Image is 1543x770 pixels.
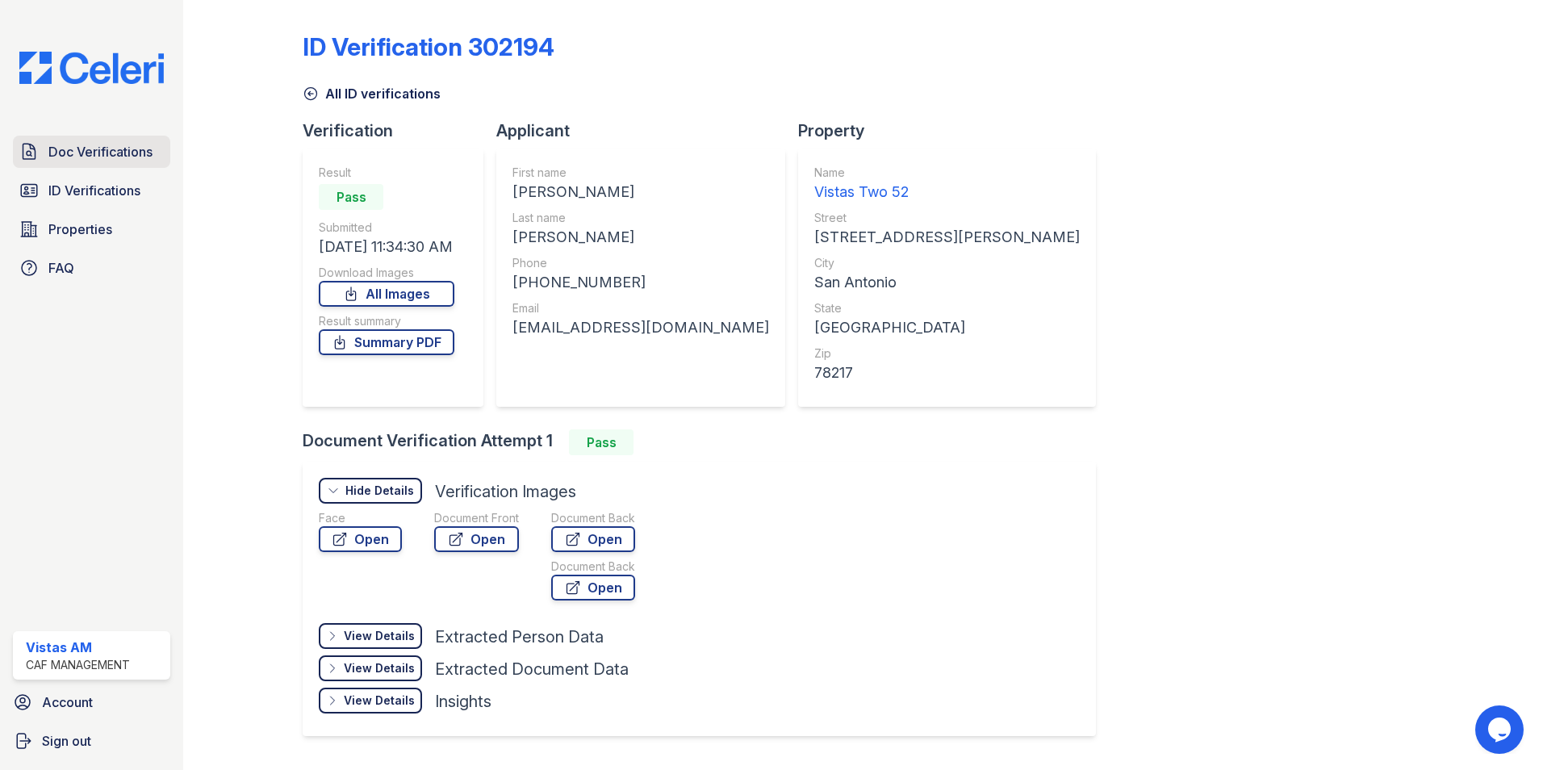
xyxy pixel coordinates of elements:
div: Email [512,300,769,316]
a: Doc Verifications [13,136,170,168]
a: Properties [13,213,170,245]
div: Vistas Two 52 [814,181,1080,203]
a: Sign out [6,725,177,757]
div: Vistas AM [26,638,130,657]
div: Result summary [319,313,454,329]
div: [DATE] 11:34:30 AM [319,236,454,258]
span: ID Verifications [48,181,140,200]
a: Open [551,575,635,601]
div: ID Verification 302194 [303,32,554,61]
div: Phone [512,255,769,271]
div: [PHONE_NUMBER] [512,271,769,294]
img: CE_Logo_Blue-a8612792a0a2168367f1c8372b55b34899dd931a85d93a1a3d3e32e68fde9ad4.png [6,52,177,84]
a: All Images [319,281,454,307]
div: Property [798,119,1109,142]
div: Pass [569,429,634,455]
div: First name [512,165,769,181]
div: Submitted [319,220,454,236]
div: Name [814,165,1080,181]
div: 78217 [814,362,1080,384]
div: [GEOGRAPHIC_DATA] [814,316,1080,339]
div: Document Front [434,510,519,526]
div: Extracted Person Data [435,626,604,648]
div: Document Back [551,510,635,526]
span: FAQ [48,258,74,278]
div: View Details [344,660,415,676]
div: Download Images [319,265,454,281]
div: Verification Images [435,480,576,503]
div: Result [319,165,454,181]
span: Sign out [42,731,91,751]
span: Account [42,693,93,712]
div: Document Back [551,559,635,575]
div: Verification [303,119,496,142]
div: Extracted Document Data [435,658,629,680]
div: Document Verification Attempt 1 [303,429,1109,455]
div: State [814,300,1080,316]
div: Last name [512,210,769,226]
div: [PERSON_NAME] [512,181,769,203]
div: Street [814,210,1080,226]
a: Open [434,526,519,552]
div: Zip [814,345,1080,362]
div: View Details [344,693,415,709]
div: CAF Management [26,657,130,673]
div: San Antonio [814,271,1080,294]
div: Applicant [496,119,798,142]
div: [EMAIL_ADDRESS][DOMAIN_NAME] [512,316,769,339]
iframe: chat widget [1475,705,1527,754]
div: View Details [344,628,415,644]
a: Summary PDF [319,329,454,355]
div: Pass [319,184,383,210]
a: Open [319,526,402,552]
div: Face [319,510,402,526]
a: All ID verifications [303,84,441,103]
div: City [814,255,1080,271]
a: Name Vistas Two 52 [814,165,1080,203]
a: ID Verifications [13,174,170,207]
div: [STREET_ADDRESS][PERSON_NAME] [814,226,1080,249]
span: Doc Verifications [48,142,153,161]
div: [PERSON_NAME] [512,226,769,249]
a: Account [6,686,177,718]
span: Properties [48,220,112,239]
a: Open [551,526,635,552]
div: Insights [435,690,491,713]
div: Hide Details [345,483,414,499]
a: FAQ [13,252,170,284]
